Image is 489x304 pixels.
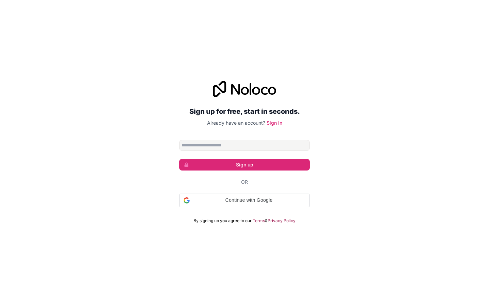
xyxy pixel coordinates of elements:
a: Sign in [267,120,282,126]
h2: Sign up for free, start in seconds. [179,105,310,118]
span: Already have an account? [207,120,265,126]
input: Email address [179,140,310,151]
span: Or [241,179,248,185]
div: Continue with Google [179,194,310,207]
a: Privacy Policy [268,218,296,223]
span: Continue with Google [192,197,305,204]
span: & [265,218,268,223]
a: Terms [253,218,265,223]
span: By signing up you agree to our [193,218,252,223]
button: Sign up [179,159,310,171]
